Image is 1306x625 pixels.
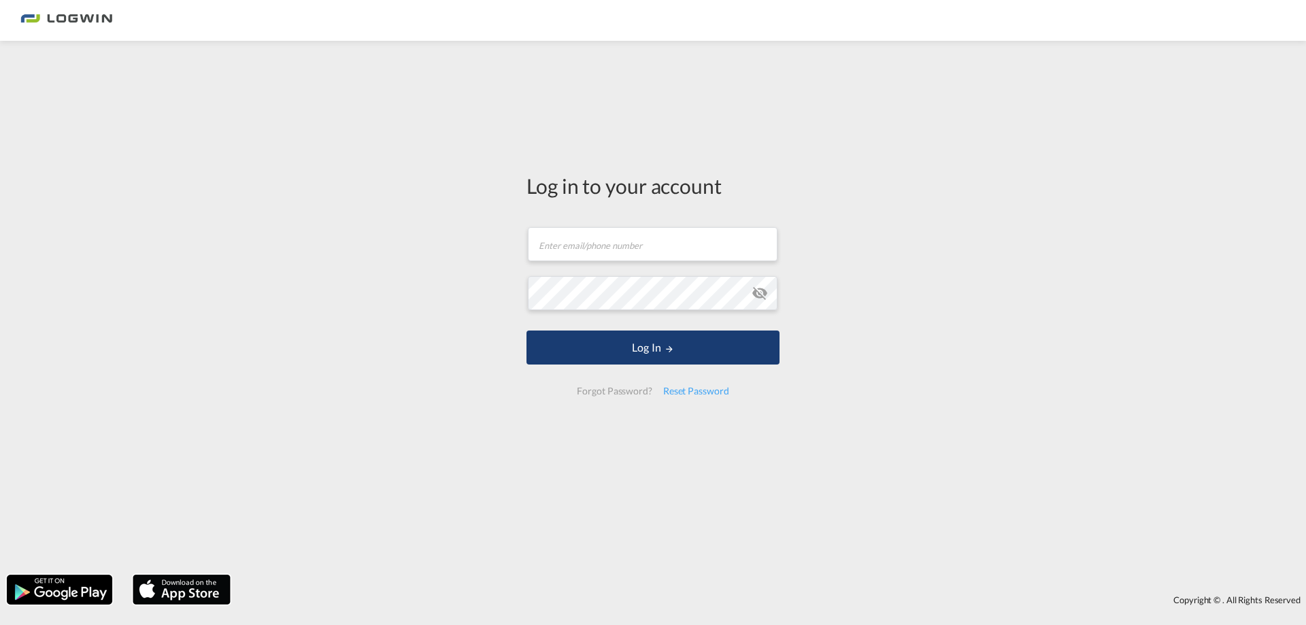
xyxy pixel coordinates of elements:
img: apple.png [131,573,232,606]
md-icon: icon-eye-off [752,285,768,301]
div: Copyright © . All Rights Reserved [237,588,1306,611]
input: Enter email/phone number [528,227,777,261]
img: google.png [5,573,114,606]
img: 2761ae10d95411efa20a1f5e0282d2d7.png [20,5,112,36]
div: Log in to your account [526,171,780,200]
button: LOGIN [526,331,780,365]
div: Reset Password [658,379,735,403]
div: Forgot Password? [571,379,657,403]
